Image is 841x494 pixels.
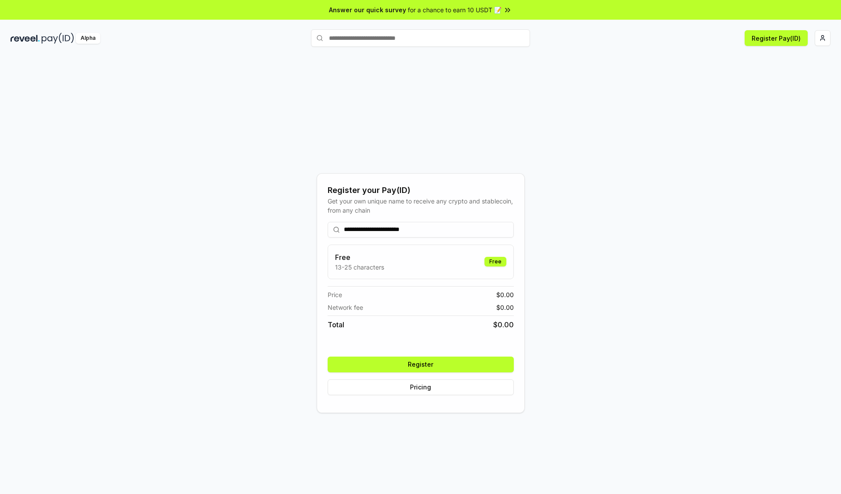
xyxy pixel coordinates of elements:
[328,357,514,372] button: Register
[11,33,40,44] img: reveel_dark
[328,184,514,196] div: Register your Pay(ID)
[745,30,808,46] button: Register Pay(ID)
[408,5,502,14] span: for a chance to earn 10 USDT 📝
[329,5,406,14] span: Answer our quick survey
[335,263,384,272] p: 13-25 characters
[328,319,344,330] span: Total
[484,257,506,266] div: Free
[335,252,384,263] h3: Free
[328,290,342,299] span: Price
[328,379,514,395] button: Pricing
[42,33,74,44] img: pay_id
[496,290,514,299] span: $ 0.00
[328,196,514,215] div: Get your own unique name to receive any crypto and stablecoin, from any chain
[76,33,100,44] div: Alpha
[493,319,514,330] span: $ 0.00
[496,303,514,312] span: $ 0.00
[328,303,363,312] span: Network fee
